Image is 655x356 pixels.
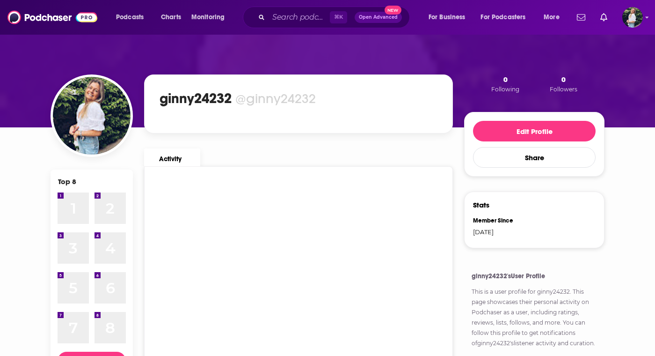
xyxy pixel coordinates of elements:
[422,10,477,25] button: open menu
[622,7,643,28] img: User Profile
[573,9,589,25] a: Show notifications dropdown
[269,10,330,25] input: Search podcasts, credits, & more...
[472,287,597,349] p: This is a user profile for . This page showcases their personal activity on Podchaser as a user, ...
[544,11,560,24] span: More
[473,228,528,236] div: [DATE]
[473,121,596,141] button: Edit Profile
[473,147,596,168] button: Share
[429,11,466,24] span: For Business
[155,10,187,25] a: Charts
[475,10,539,25] button: open menu
[473,217,528,224] div: Member Since
[503,75,508,84] span: 0
[144,148,200,166] a: Activity
[161,11,181,24] span: Charts
[550,86,577,93] span: Followers
[252,7,419,28] div: Search podcasts, credits, & more...
[116,11,144,24] span: Podcasts
[537,288,570,295] a: ginny24232
[58,177,76,186] div: Top 8
[472,272,597,280] h4: ginny24232's User Profile
[547,74,580,93] button: 0Followers
[7,8,97,26] img: Podchaser - Follow, Share and Rate Podcasts
[53,77,131,155] img: ginny24232
[160,90,232,107] h1: ginny24232
[355,12,402,23] button: Open AdvancedNew
[488,74,522,93] button: 0Following
[561,75,566,84] span: 0
[109,10,156,25] button: open menu
[622,7,643,28] button: Show profile menu
[597,9,611,25] a: Show notifications dropdown
[330,11,347,23] span: ⌘ K
[622,7,643,28] span: Logged in as ginny24232
[491,86,519,93] span: Following
[480,11,525,24] span: For Podcasters
[473,200,489,209] h3: Stats
[385,6,401,15] span: New
[185,10,237,25] button: open menu
[359,15,398,20] span: Open Advanced
[191,11,225,24] span: Monitoring
[235,90,316,107] div: @ginny24232
[537,10,571,25] button: open menu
